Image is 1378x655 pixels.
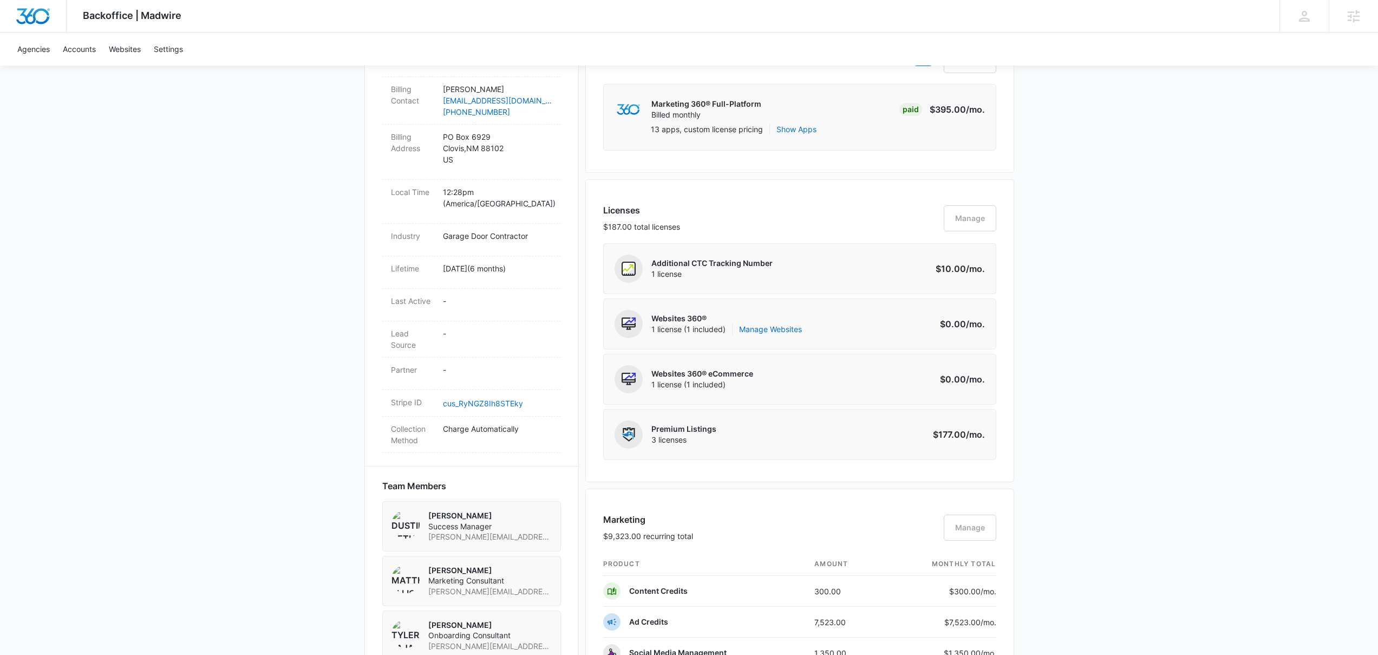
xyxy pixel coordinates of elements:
[443,131,552,165] p: PO Box 6929 Clovis , NM 88102 US
[391,186,434,198] dt: Local Time
[966,319,985,329] span: /mo.
[382,321,561,358] div: Lead Source-
[382,125,561,180] div: Billing AddressPO Box 6929Clovis,NM 88102US
[806,553,884,576] th: amount
[945,586,996,597] p: $300.00
[382,224,561,256] div: IndustryGarage Door Contractor
[981,587,996,596] span: /mo.
[102,33,147,66] a: Websites
[443,83,552,95] p: [PERSON_NAME]
[428,620,552,631] p: [PERSON_NAME]
[966,429,985,440] span: /mo.
[382,180,561,224] div: Local Time12:28pm (America/[GEOGRAPHIC_DATA])
[930,103,985,116] p: $395.00
[603,204,680,217] h3: Licenses
[443,230,552,242] p: Garage Door Contractor
[391,364,434,375] dt: Partner
[966,374,985,385] span: /mo.
[443,423,552,434] p: Charge Automatically
[382,77,561,125] div: Billing Contact[PERSON_NAME][EMAIL_ADDRESS][DOMAIN_NAME][PHONE_NUMBER]
[603,513,693,526] h3: Marketing
[603,221,680,232] p: $187.00 total licenses
[806,576,884,607] td: 300.00
[391,423,434,446] dt: Collection Method
[382,289,561,321] div: Last Active-
[629,617,668,627] p: Ad Credits
[391,565,420,593] img: Matthew Elliott
[443,399,523,408] a: cus_RyNGZ8Ih8STEky
[651,258,773,269] p: Additional CTC Tracking Number
[617,104,640,115] img: marketing360Logo
[443,186,552,209] p: 12:28pm ( America/[GEOGRAPHIC_DATA] )
[428,575,552,586] span: Marketing Consultant
[428,531,552,542] span: [PERSON_NAME][EMAIL_ADDRESS][PERSON_NAME][DOMAIN_NAME]
[443,106,552,118] a: [PHONE_NUMBER]
[651,124,763,135] p: 13 apps, custom license pricing
[443,263,552,274] p: [DATE] ( 6 months )
[391,620,420,648] img: Tyler Pajak
[933,428,985,441] p: $177.00
[428,565,552,576] p: [PERSON_NAME]
[443,364,552,375] p: -
[651,109,761,120] p: Billed monthly
[391,131,434,154] dt: Billing Address
[428,510,552,521] p: [PERSON_NAME]
[966,104,985,115] span: /mo.
[981,618,996,627] span: /mo.
[382,479,446,492] span: Team Members
[806,607,884,638] td: 7,523.00
[651,324,802,335] span: 1 license (1 included)
[651,379,753,390] span: 1 license (1 included)
[428,521,552,532] span: Success Manager
[603,553,806,576] th: product
[944,617,996,628] p: $7,523.00
[382,417,561,453] div: Collection MethodCharge Automatically
[382,256,561,289] div: Lifetime[DATE](6 months)
[391,230,434,242] dt: Industry
[776,124,817,135] button: Show Apps
[966,263,985,274] span: /mo.
[651,269,773,280] span: 1 license
[83,10,181,21] span: Backoffice | Madwire
[391,397,434,408] dt: Stripe ID
[934,317,985,330] p: $0.00
[428,586,552,597] span: [PERSON_NAME][EMAIL_ADDRESS][PERSON_NAME][DOMAIN_NAME]
[391,510,420,539] img: Dustin Bethel
[651,424,716,434] p: Premium Listings
[147,33,190,66] a: Settings
[934,262,985,275] p: $10.00
[11,33,56,66] a: Agencies
[884,553,996,576] th: monthly total
[391,328,434,351] dt: Lead Source
[651,99,761,109] p: Marketing 360® Full-Platform
[651,434,716,445] span: 3 licenses
[391,295,434,307] dt: Last Active
[899,103,922,116] div: Paid
[382,358,561,390] div: Partner-
[443,295,552,307] p: -
[382,390,561,417] div: Stripe IDcus_RyNGZ8Ih8STEky
[629,586,688,596] p: Content Credits
[651,313,802,324] p: Websites 360®
[428,630,552,641] span: Onboarding Consultant
[56,33,102,66] a: Accounts
[651,368,753,379] p: Websites 360® eCommerce
[428,641,552,652] span: [PERSON_NAME][EMAIL_ADDRESS][PERSON_NAME][DOMAIN_NAME]
[934,373,985,386] p: $0.00
[739,324,802,335] a: Manage Websites
[391,263,434,274] dt: Lifetime
[603,530,693,542] p: $9,323.00 recurring total
[443,328,552,339] p: -
[443,95,552,106] a: [EMAIL_ADDRESS][DOMAIN_NAME]
[391,83,434,106] dt: Billing Contact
